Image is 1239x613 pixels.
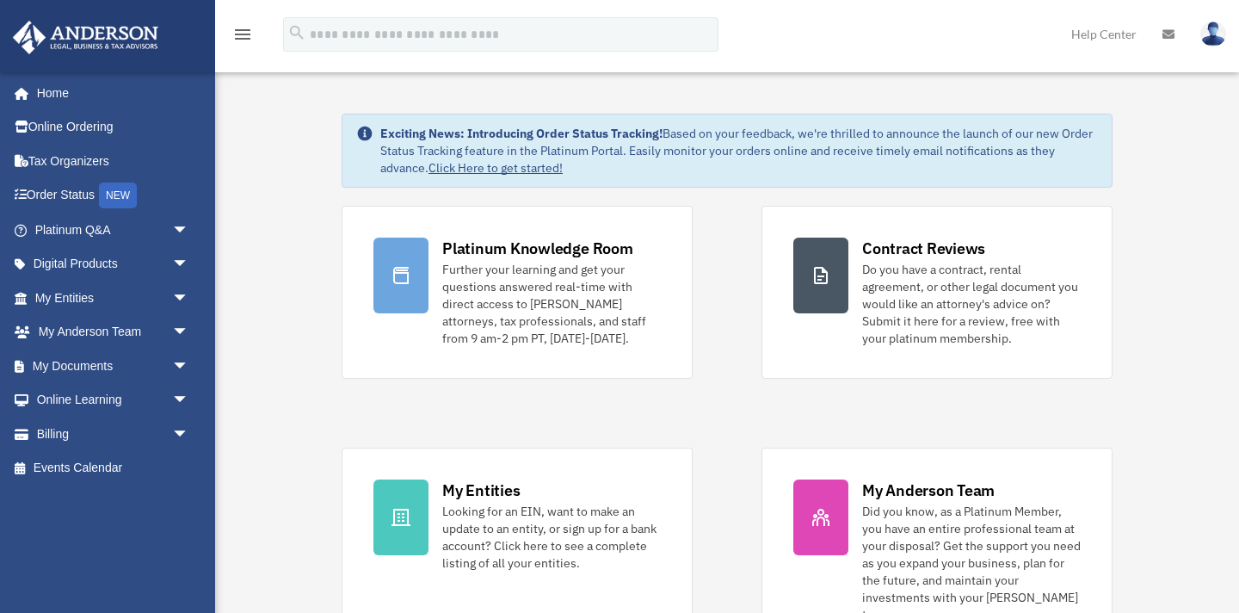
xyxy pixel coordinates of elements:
[1200,22,1226,46] img: User Pic
[12,144,215,178] a: Tax Organizers
[12,247,215,282] a: Digital Productsarrow_drop_down
[442,480,520,501] div: My Entities
[862,238,985,259] div: Contract Reviews
[12,213,215,247] a: Platinum Q&Aarrow_drop_down
[12,349,215,383] a: My Documentsarrow_drop_down
[99,183,137,208] div: NEW
[761,206,1113,379] a: Contract Reviews Do you have a contract, rental agreement, or other legal document you would like...
[172,315,206,350] span: arrow_drop_down
[380,125,1098,176] div: Based on your feedback, we're thrilled to announce the launch of our new Order Status Tracking fe...
[12,451,215,486] a: Events Calendar
[172,281,206,316] span: arrow_drop_down
[8,21,163,54] img: Anderson Advisors Platinum Portal
[172,247,206,282] span: arrow_drop_down
[342,206,693,379] a: Platinum Knowledge Room Further your learning and get your questions answered real-time with dire...
[172,383,206,418] span: arrow_drop_down
[12,417,215,451] a: Billingarrow_drop_down
[12,76,206,110] a: Home
[232,24,253,45] i: menu
[442,238,633,259] div: Platinum Knowledge Room
[12,178,215,214] a: Order StatusNEW
[442,503,661,572] div: Looking for an EIN, want to make an update to an entity, or sign up for a bank account? Click her...
[862,480,995,501] div: My Anderson Team
[172,213,206,248] span: arrow_drop_down
[12,383,215,418] a: Online Learningarrow_drop_down
[172,417,206,452] span: arrow_drop_down
[380,126,663,141] strong: Exciting News: Introducing Order Status Tracking!
[442,261,661,347] div: Further your learning and get your questions answered real-time with direct access to [PERSON_NAM...
[232,30,253,45] a: menu
[12,281,215,315] a: My Entitiesarrow_drop_down
[287,23,306,42] i: search
[12,110,215,145] a: Online Ordering
[12,315,215,350] a: My Anderson Teamarrow_drop_down
[862,261,1081,347] div: Do you have a contract, rental agreement, or other legal document you would like an attorney's ad...
[428,160,563,176] a: Click Here to get started!
[172,349,206,384] span: arrow_drop_down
